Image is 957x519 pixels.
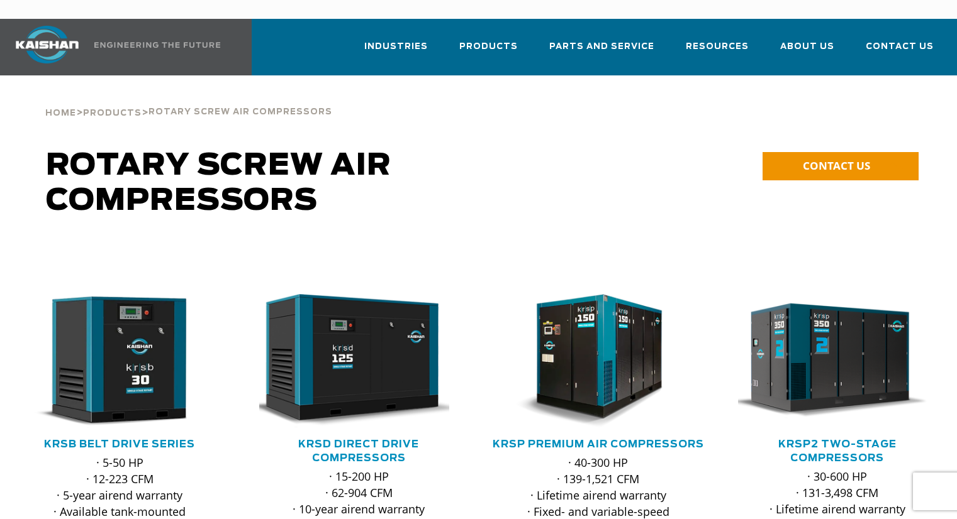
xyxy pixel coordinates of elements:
span: Contact Us [866,40,934,54]
a: Parts and Service [549,30,654,73]
a: CONTACT US [763,152,919,180]
span: Rotary Screw Air Compressors [148,108,332,116]
div: > > [45,75,332,123]
img: Engineering the future [94,42,220,48]
a: Industries [364,30,428,73]
a: Home [45,107,76,118]
span: About Us [780,40,834,54]
img: krsb30 [11,294,210,428]
a: KRSB Belt Drive Series [44,439,195,449]
span: Rotary Screw Air Compressors [46,151,391,216]
span: Products [83,109,142,117]
a: KRSP2 Two-Stage Compressors [778,439,897,463]
a: Contact Us [866,30,934,73]
img: krsp150 [490,294,689,428]
a: Resources [686,30,749,73]
span: Products [459,40,518,54]
div: krsp350 [738,294,937,428]
div: krsd125 [259,294,458,428]
a: Products [83,107,142,118]
span: Industries [364,40,428,54]
a: Products [459,30,518,73]
div: krsp150 [499,294,698,428]
span: Parts and Service [549,40,654,54]
img: krsp350 [729,294,928,428]
span: Resources [686,40,749,54]
span: Home [45,109,76,117]
a: About Us [780,30,834,73]
div: krsb30 [20,294,219,428]
span: CONTACT US [803,158,870,173]
a: KRSP Premium Air Compressors [493,439,704,449]
a: KRSD Direct Drive Compressors [298,439,419,463]
img: krsd125 [250,294,449,428]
